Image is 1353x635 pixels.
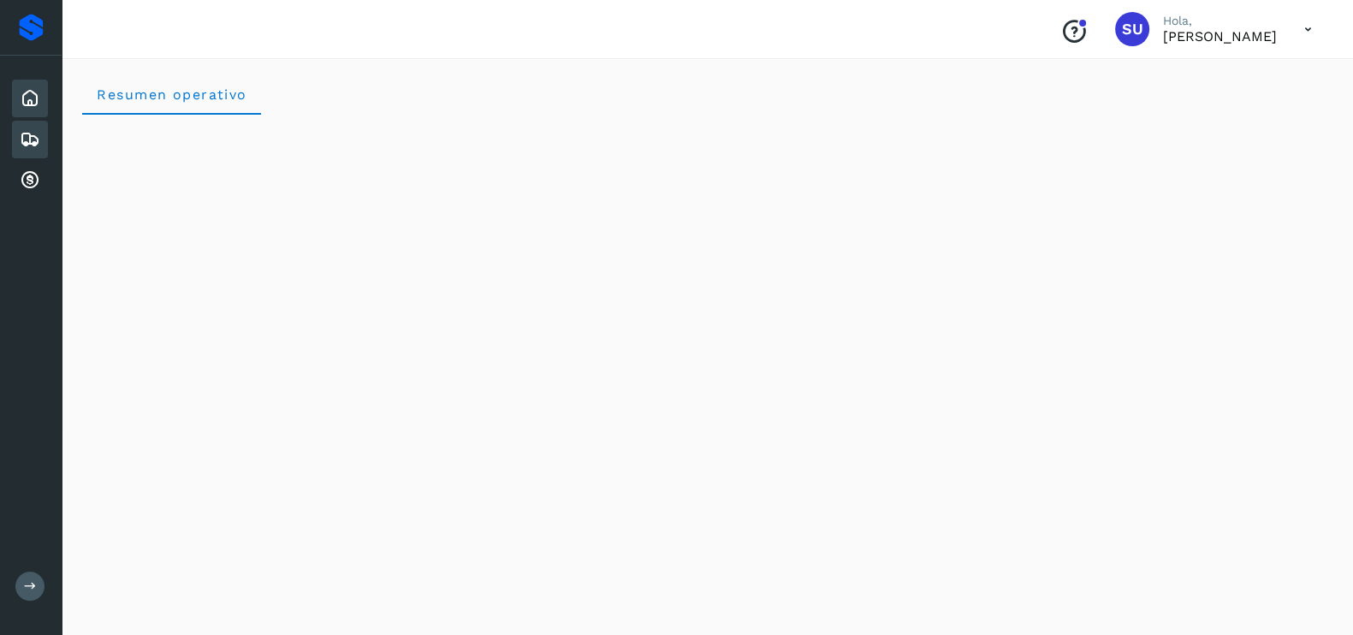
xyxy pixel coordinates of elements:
p: Hola, [1163,14,1277,28]
span: Resumen operativo [96,86,247,103]
div: Cuentas por cobrar [12,162,48,199]
div: Inicio [12,80,48,117]
p: Sayra Ugalde [1163,28,1277,45]
div: Embarques [12,121,48,158]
